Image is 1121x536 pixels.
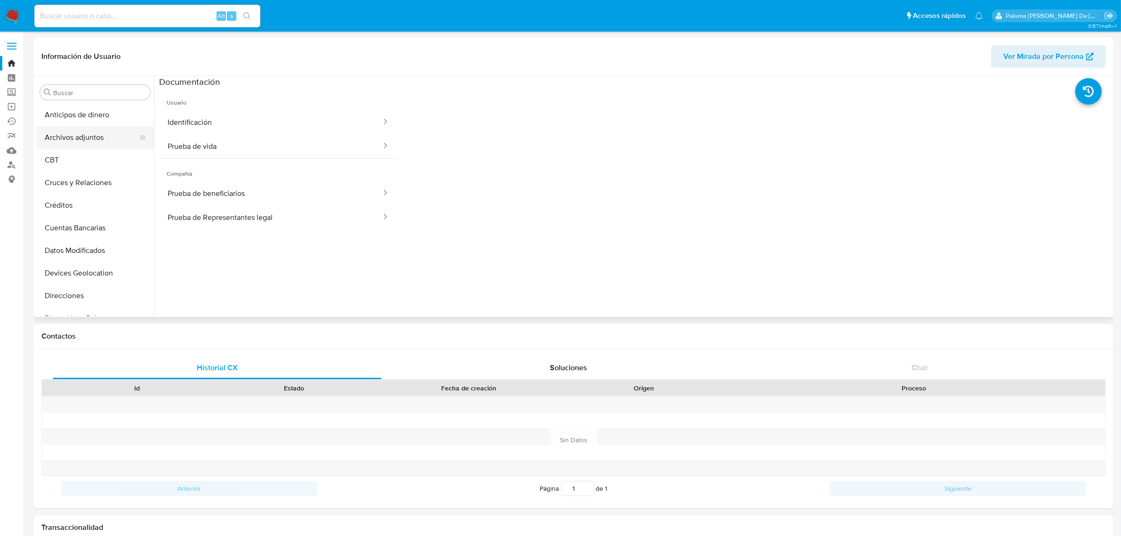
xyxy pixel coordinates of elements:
[218,11,225,20] span: Alt
[36,104,154,126] button: Anticipos de dinero
[379,383,559,393] div: Fecha de creación
[41,523,1106,532] h1: Transaccionalidad
[36,149,154,171] button: CBT
[41,332,1106,341] h1: Contactos
[729,383,1099,393] div: Proceso
[913,11,966,21] span: Accesos rápidos
[1104,11,1114,21] a: Salir
[53,89,146,97] input: Buscar
[1003,45,1084,68] span: Ver Mirada por Persona
[36,307,154,330] button: Dispositivos Point
[572,383,716,393] div: Origen
[36,126,146,149] button: Archivos adjuntos
[44,89,51,96] button: Buscar
[230,11,233,20] span: s
[237,9,257,23] button: search-icon
[550,362,587,373] span: Soluciones
[605,484,608,493] span: 1
[34,10,260,22] input: Buscar usuario o caso...
[36,284,154,307] button: Direcciones
[36,171,154,194] button: Cruces y Relaciones
[911,362,927,373] span: Chat
[36,239,154,262] button: Datos Modificados
[1006,11,1101,20] p: paloma.falcondesoto@mercadolibre.cl
[222,383,365,393] div: Estado
[197,362,238,373] span: Historial CX
[36,194,154,217] button: Créditos
[36,217,154,239] button: Cuentas Bancarias
[36,262,154,284] button: Devices Geolocation
[991,45,1106,68] button: Ver Mirada por Persona
[975,12,983,20] a: Notificaciones
[61,481,317,496] button: Anterior
[41,52,121,61] h1: Información de Usuario
[540,481,608,496] span: Página de
[65,383,209,393] div: Id
[830,481,1086,496] button: Siguiente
